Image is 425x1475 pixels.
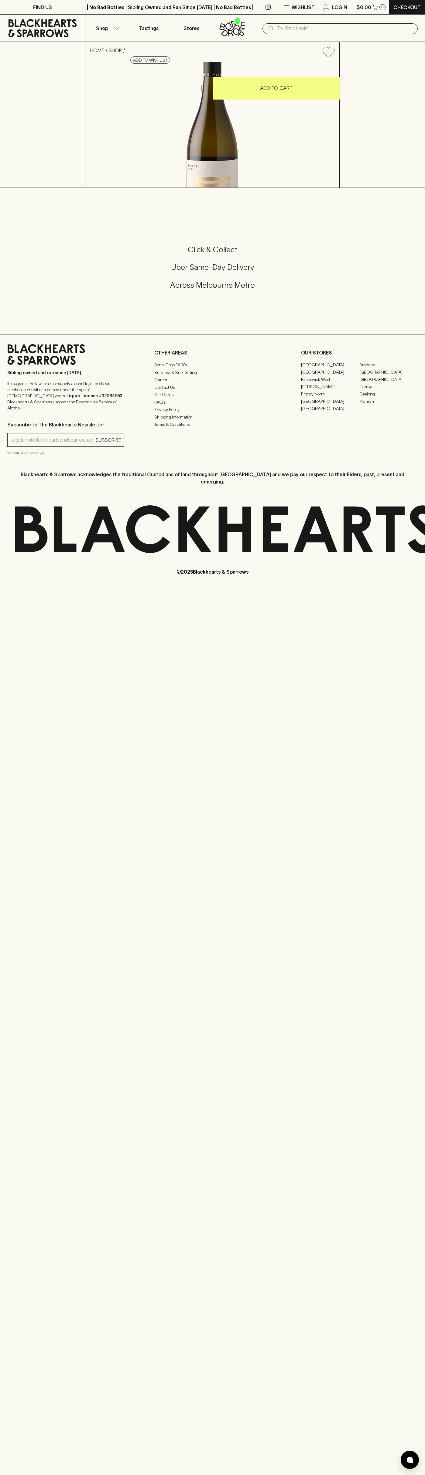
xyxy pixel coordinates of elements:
[357,4,371,11] p: $0.00
[301,349,418,356] p: OUR STORES
[96,25,108,32] p: Shop
[301,376,359,383] a: Brunswick West
[154,391,271,398] a: Gift Cards
[12,471,413,485] p: Blackhearts & Sparrows acknowledges the traditional Custodians of land throughout [GEOGRAPHIC_DAT...
[33,4,52,11] p: FIND US
[7,450,124,456] p: We will never spam you
[154,413,271,421] a: Shipping Information
[260,84,293,92] p: ADD TO CART
[301,390,359,398] a: Fitzroy North
[183,25,199,32] p: Stores
[67,393,122,398] strong: Liquor License #32064953
[130,56,170,64] button: Add to wishlist
[154,376,271,384] a: Careers
[359,376,418,383] a: [GEOGRAPHIC_DATA]
[277,24,413,33] input: Try "Pinot noir"
[359,390,418,398] a: Geelong
[139,25,159,32] p: Tastings
[301,361,359,368] a: [GEOGRAPHIC_DATA]
[359,368,418,376] a: [GEOGRAPHIC_DATA]
[301,368,359,376] a: [GEOGRAPHIC_DATA]
[301,383,359,390] a: [PERSON_NAME]
[213,77,340,100] button: ADD TO CART
[154,349,271,356] p: OTHER AREAS
[7,370,124,376] p: Sibling owned and run since [DATE]
[7,245,418,255] h5: Click & Collect
[320,44,337,60] button: Add to wishlist
[7,280,418,290] h5: Across Melbourne Metro
[154,369,271,376] a: Business & Bulk Gifting
[292,4,315,11] p: Wishlist
[359,383,418,390] a: Fitzroy
[12,435,93,445] input: e.g. jane@blackheartsandsparrows.com.au
[359,361,418,368] a: Braddon
[332,4,347,11] p: Login
[154,384,271,391] a: Contact Us
[85,62,339,188] img: 31064.png
[170,15,213,42] a: Stores
[7,381,124,411] p: It is against the law to sell or supply alcohol to, or to obtain alcohol on behalf of a person un...
[7,421,124,428] p: Subscribe to The Blackhearts Newsletter
[154,406,271,413] a: Privacy Policy
[301,398,359,405] a: [GEOGRAPHIC_DATA]
[128,15,170,42] a: Tastings
[96,436,121,444] p: SUBSCRIBE
[154,398,271,406] a: FAQ's
[381,5,384,9] p: 0
[393,4,421,11] p: Checkout
[154,421,271,428] a: Terms & Conditions
[93,433,124,446] button: SUBSCRIBE
[359,398,418,405] a: Prahran
[109,48,122,53] a: SHOP
[85,15,128,42] button: Shop
[154,361,271,369] a: Bottle Drop FAQ's
[301,405,359,412] a: [GEOGRAPHIC_DATA]
[7,220,418,322] div: Call to action block
[407,1457,413,1463] img: bubble-icon
[7,262,418,272] h5: Uber Same-Day Delivery
[90,48,104,53] a: HOME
